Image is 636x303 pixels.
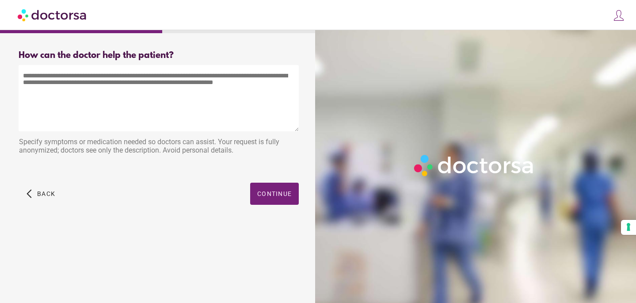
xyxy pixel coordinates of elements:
button: Your consent preferences for tracking technologies [621,220,636,235]
span: Continue [257,190,292,197]
div: Specify symptoms or medication needed so doctors can assist. Your request is fully anonymized; do... [19,133,299,161]
button: arrow_back_ios Back [23,183,59,205]
img: icons8-customer-100.png [613,9,625,22]
img: Logo-Doctorsa-trans-White-partial-flat.png [411,151,538,180]
img: Doctorsa.com [18,5,88,25]
button: Continue [250,183,299,205]
span: Back [37,190,55,197]
div: How can the doctor help the patient? [19,50,299,61]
